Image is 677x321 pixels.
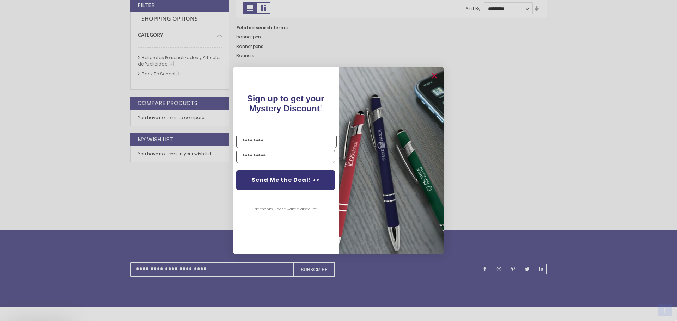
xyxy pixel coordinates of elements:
button: No thanks, I don't want a discount. [251,200,321,218]
span: Sign up to get your Mystery Discount [247,94,324,113]
button: Close dialog [429,70,440,81]
img: pop-up-image [338,67,444,254]
button: Send Me the Deal! >> [236,170,335,190]
span: ! [247,94,324,113]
